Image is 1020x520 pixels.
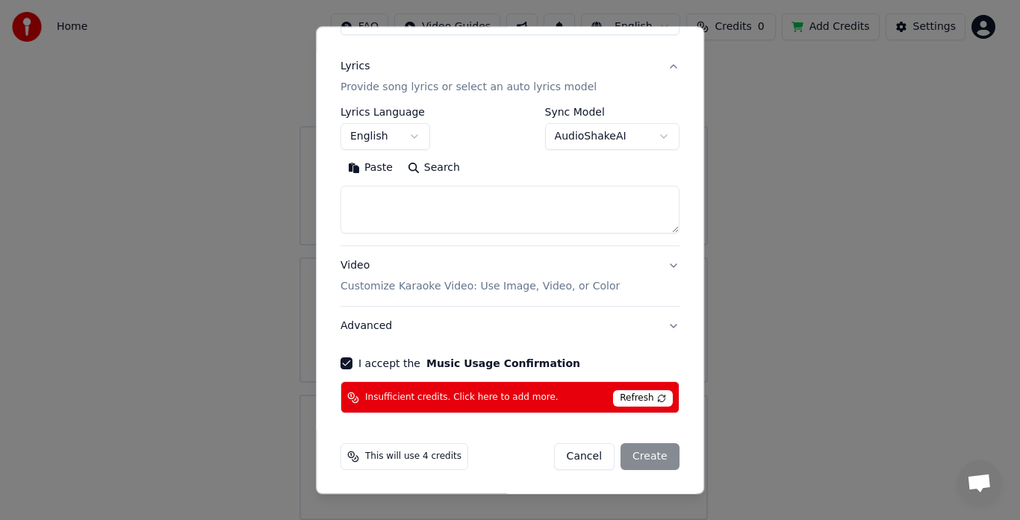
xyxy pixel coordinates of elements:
label: Lyrics Language [340,107,430,118]
span: This will use 4 credits [365,451,461,463]
button: Paste [340,157,400,181]
div: Lyrics [340,60,370,75]
span: Insufficient credits. Click here to add more. [365,392,559,404]
p: Customize Karaoke Video: Use Image, Video, or Color [340,280,620,295]
button: Search [400,157,467,181]
p: Provide song lyrics or select an auto lyrics model [340,81,597,95]
button: Advanced [340,307,680,346]
button: I accept the [426,359,580,369]
label: I accept the [358,359,580,369]
button: LyricsProvide song lyrics or select an auto lyrics model [340,48,680,107]
span: Refresh [613,391,672,407]
div: Video [340,259,620,295]
label: Sync Model [545,107,680,118]
div: LyricsProvide song lyrics or select an auto lyrics model [340,107,680,246]
button: VideoCustomize Karaoke Video: Use Image, Video, or Color [340,247,680,307]
button: Cancel [554,444,615,471]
